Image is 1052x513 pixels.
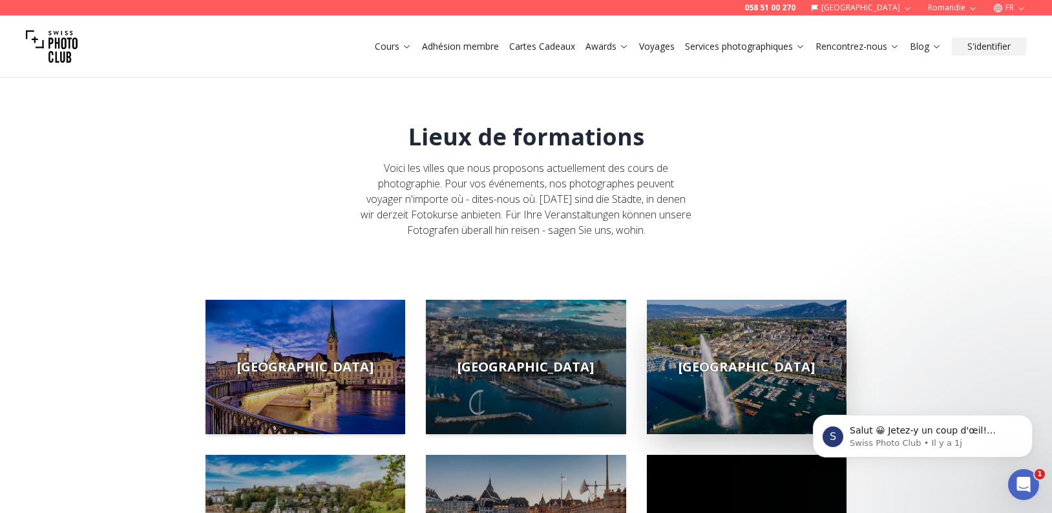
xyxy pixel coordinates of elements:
img: zurich [205,300,405,434]
a: Adhésion membre [422,40,499,53]
p: Voici les villes que nous proposons actuellement des cours de photographie. Pour vos événements, ... [361,160,691,238]
span: [GEOGRAPHIC_DATA] [237,358,373,376]
a: [GEOGRAPHIC_DATA] [426,300,626,434]
img: geneve [647,300,847,434]
button: Blog [905,37,947,56]
button: Cartes Cadeaux [504,37,580,56]
a: [GEOGRAPHIC_DATA] [647,300,847,434]
h1: Lieux de formations [408,124,644,150]
a: Awards [585,40,629,53]
a: [GEOGRAPHIC_DATA] [205,300,405,434]
a: Services photographiques [685,40,805,53]
button: Cours [370,37,417,56]
span: [GEOGRAPHIC_DATA] [458,358,594,376]
iframe: Intercom live chat [1008,469,1039,500]
a: Cartes Cadeaux [509,40,575,53]
span: [GEOGRAPHIC_DATA] [679,358,815,376]
button: Adhésion membre [417,37,504,56]
button: Services photographiques [680,37,810,56]
button: Voyages [634,37,680,56]
a: Rencontrez-nous [815,40,899,53]
a: Blog [910,40,942,53]
a: Voyages [639,40,675,53]
img: lausanne [426,300,626,434]
a: 058 51 00 270 [744,3,795,13]
img: Swiss photo club [26,21,78,72]
button: Awards [580,37,634,56]
a: Cours [375,40,412,53]
span: 1 [1035,469,1045,479]
button: S'identifier [952,37,1026,56]
button: Rencontrez-nous [810,37,905,56]
iframe: Intercom notifications message [794,388,1052,478]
